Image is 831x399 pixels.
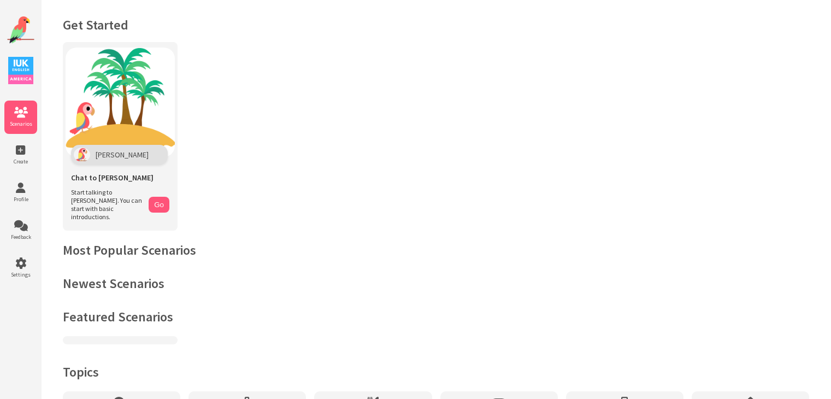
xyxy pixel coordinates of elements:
[66,48,175,157] img: Chat with Polly
[4,271,37,278] span: Settings
[71,173,154,183] span: Chat to [PERSON_NAME]
[4,158,37,165] span: Create
[96,150,149,160] span: [PERSON_NAME]
[74,148,90,162] img: Polly
[63,275,809,292] h2: Newest Scenarios
[8,57,33,84] img: IUK Logo
[4,120,37,127] span: Scenarios
[63,308,809,325] h2: Featured Scenarios
[63,242,809,259] h2: Most Popular Scenarios
[149,197,169,213] button: Go
[4,233,37,240] span: Feedback
[63,16,809,33] h1: Get Started
[71,188,143,221] span: Start talking to [PERSON_NAME]. You can start with basic introductions.
[4,196,37,203] span: Profile
[7,16,34,44] img: Website Logo
[63,363,809,380] h2: Topics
